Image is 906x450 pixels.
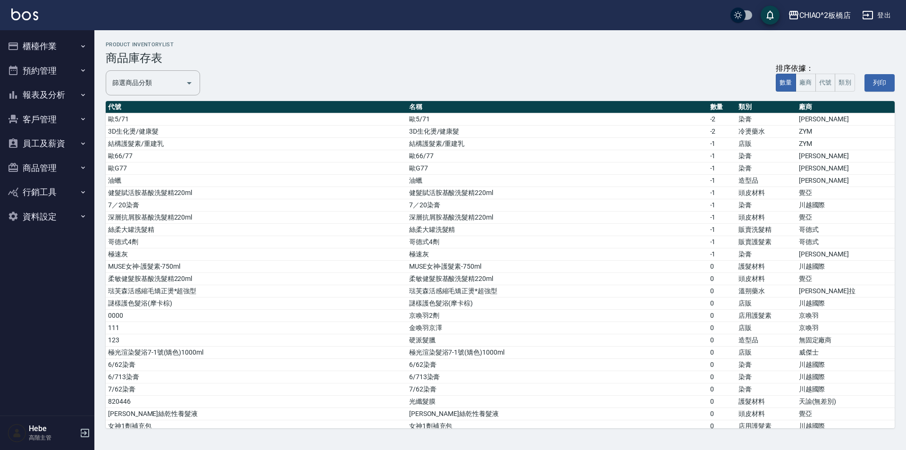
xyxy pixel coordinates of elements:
td: 女神1劑補充包 [106,420,407,433]
td: 川越國際 [797,371,895,383]
td: 頭皮材料 [736,187,797,199]
td: 謎樣護色髮浴(摩卡棕) [106,297,407,310]
td: [PERSON_NAME]拉 [797,285,895,297]
th: 名稱 [407,101,708,113]
td: -1 [708,212,737,224]
td: 0 [708,322,737,334]
td: 0 [708,310,737,322]
td: 光纖髮膜 [407,396,708,408]
td: 極速灰 [407,248,708,261]
td: -1 [708,138,737,150]
div: 排序依據： [776,64,855,74]
td: 7/62染膏 [106,383,407,396]
p: 高階主管 [29,433,77,442]
td: -1 [708,224,737,236]
th: 類別 [736,101,797,113]
td: -1 [708,236,737,248]
td: 7/62染膏 [407,383,708,396]
td: 店販 [736,297,797,310]
td: 造型品 [736,175,797,187]
button: 列印 [864,74,895,92]
td: 染膏 [736,359,797,371]
td: 0 [708,297,737,310]
td: 染膏 [736,113,797,126]
td: 川越國際 [797,261,895,273]
td: 染膏 [736,371,797,383]
td: 店用護髮素 [736,420,797,433]
td: 護髮材料 [736,261,797,273]
td: [PERSON_NAME] [797,113,895,126]
button: 類別 [835,74,855,92]
td: 天諭(無差別) [797,396,895,408]
td: 覺亞 [797,187,895,199]
button: CHIAO^2板橋店 [784,6,855,25]
td: 7／20染膏 [106,199,407,212]
th: 廠商 [797,101,895,113]
td: -1 [708,150,737,162]
td: 0 [708,347,737,359]
td: 柔敏健髮胺基酸洗髮精220ml [407,273,708,285]
td: -1 [708,175,737,187]
td: ZYM [797,138,895,150]
td: -2 [708,126,737,138]
td: 頭皮材料 [736,212,797,224]
td: 覺亞 [797,212,895,224]
td: 6/62染膏 [407,359,708,371]
img: Person [8,424,26,442]
td: -1 [708,199,737,212]
td: 哥德式4劑 [407,236,708,248]
button: save [761,6,780,25]
td: 京喚羽 [797,310,895,322]
input: 分類名稱 [110,75,182,91]
button: 員工及薪資 [4,131,91,156]
td: 京喚羽2劑 [407,310,708,322]
td: 0 [708,261,737,273]
td: [PERSON_NAME] [797,150,895,162]
td: 威傑士 [797,347,895,359]
td: 覺亞 [797,408,895,420]
button: 客戶管理 [4,107,91,132]
td: 護髮材料 [736,396,797,408]
td: 店用護髮素 [736,310,797,322]
td: 0 [708,383,737,396]
td: 6/713染膏 [106,371,407,383]
td: 健髮賦活胺基酸洗髮精220ml [106,187,407,199]
td: 健髮賦活胺基酸洗髮精220ml [407,187,708,199]
td: -1 [708,248,737,261]
td: 謎樣護色髮浴(摩卡棕) [407,297,708,310]
button: 商品管理 [4,156,91,180]
td: 油蠟 [106,175,407,187]
td: 極速灰 [106,248,407,261]
td: 0 [708,408,737,420]
td: 0 [708,334,737,347]
td: 造型品 [736,334,797,347]
td: 123 [106,334,407,347]
button: 代號 [815,74,836,92]
td: 川越國際 [797,420,895,433]
td: 哥德式4劑 [106,236,407,248]
td: 油蠟 [407,175,708,187]
button: 櫃檯作業 [4,34,91,59]
td: 無固定廠商 [797,334,895,347]
td: 0 [708,420,737,433]
td: 川越國際 [797,359,895,371]
td: 極光渲染髮浴7-1號(矯色)1000ml [407,347,708,359]
td: ZYM [797,126,895,138]
td: -1 [708,187,737,199]
td: -2 [708,113,737,126]
td: 川越國際 [797,297,895,310]
td: 0 [708,396,737,408]
td: 絲柔大罐洗髮精 [407,224,708,236]
td: 哥德式 [797,236,895,248]
td: 覺亞 [797,273,895,285]
th: 代號 [106,101,407,113]
td: -1 [708,162,737,175]
td: [PERSON_NAME] [797,248,895,261]
button: 廠商 [796,74,816,92]
td: 歐66/77 [407,150,708,162]
td: 0 [708,273,737,285]
td: 頭皮材料 [736,273,797,285]
h3: 商品庫存表 [106,51,895,65]
td: 結構護髮素/重建乳 [106,138,407,150]
td: 歐G77 [407,162,708,175]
